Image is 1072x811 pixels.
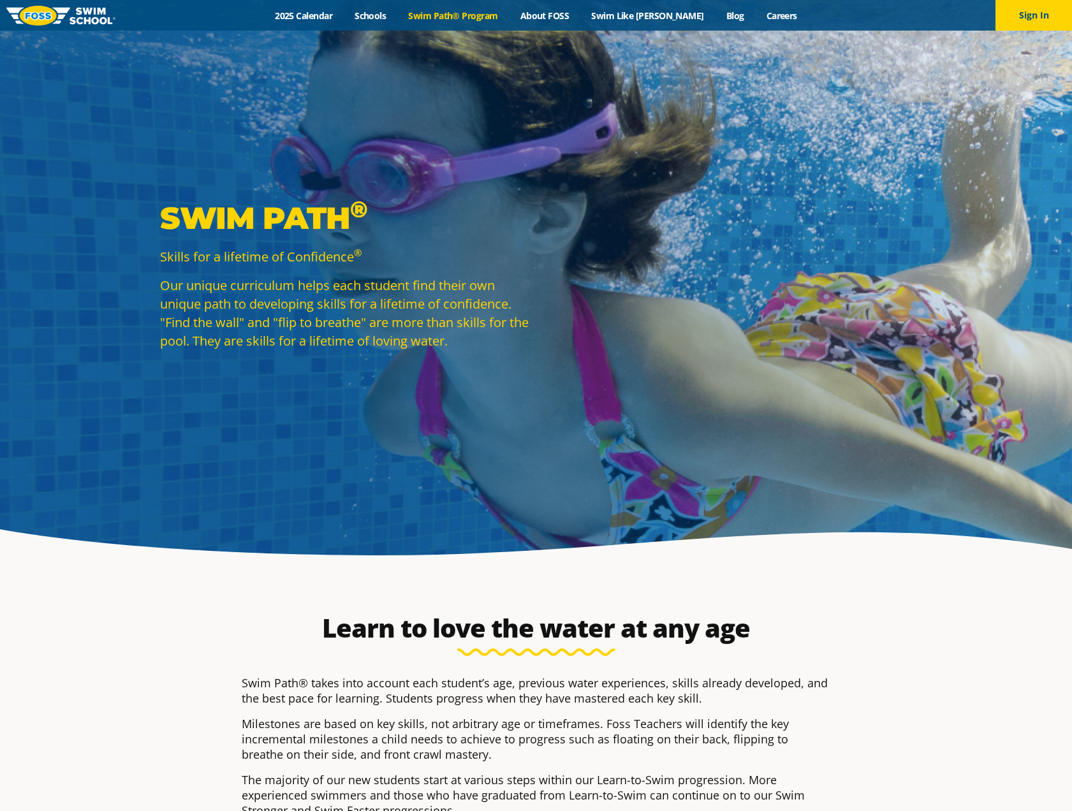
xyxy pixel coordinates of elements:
[235,613,837,643] h2: Learn to love the water at any age
[580,10,716,22] a: Swim Like [PERSON_NAME]
[6,6,115,26] img: FOSS Swim School Logo
[242,675,831,706] p: Swim Path® takes into account each student’s age, previous water experiences, skills already deve...
[160,199,530,237] p: Swim Path
[397,10,509,22] a: Swim Path® Program
[354,246,362,259] sup: ®
[509,10,580,22] a: About FOSS
[160,276,530,350] p: Our unique curriculum helps each student find their own unique path to developing skills for a li...
[160,247,530,266] p: Skills for a lifetime of Confidence
[242,716,831,762] p: Milestones are based on key skills, not arbitrary age or timeframes. Foss Teachers will identify ...
[715,10,755,22] a: Blog
[350,195,367,223] sup: ®
[344,10,397,22] a: Schools
[755,10,808,22] a: Careers
[264,10,344,22] a: 2025 Calendar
